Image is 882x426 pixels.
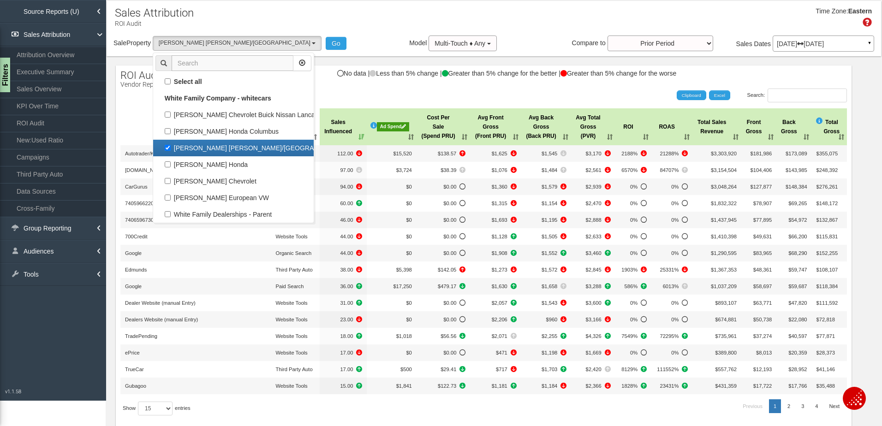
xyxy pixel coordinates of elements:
[421,282,466,291] span: -110.23
[620,331,647,341] span: +4487%
[275,284,304,289] span: Paid Search
[115,16,194,28] p: ROI Audit
[275,383,307,389] span: Website Tools
[656,331,688,341] span: +50110%
[475,298,516,308] span: +622
[406,201,411,206] span: $0
[165,78,171,84] input: Select all
[475,232,516,241] span: +75
[715,350,737,355] span: $389,800
[786,167,807,173] span: $143,985
[711,217,737,223] span: $1,437,945
[324,248,362,258] span: -4.00
[651,108,692,145] th: ROAS: activate to sort column ascending
[711,184,737,189] span: $3,048,264
[865,38,874,53] a: ▼
[656,298,688,308] span: No Data to compare%
[324,282,362,291] span: +3.00
[576,232,610,241] span: -306
[153,173,314,189] a: [PERSON_NAME] Chevrolet
[788,383,807,389] span: $17,766
[816,383,835,389] span: $35,488
[435,40,485,47] span: Multi-Touch ♦ Any
[113,39,126,47] span: Sale
[677,90,706,101] a: Clipboard
[324,215,362,225] span: -5.00
[421,381,466,390] span: -44.63
[620,348,647,357] span: No Data to compare%
[526,182,566,191] span: -80
[576,381,610,390] span: -190
[620,248,647,258] span: No Data to compare%
[715,333,737,339] span: $735,961
[576,331,610,341] span: +285
[400,367,412,372] span: $500
[797,399,809,413] a: 3
[120,81,162,88] p: Vendor Report
[753,284,772,289] span: $58,697
[123,402,191,415] label: Show entries
[816,367,835,372] span: $41,146
[816,217,838,223] span: $132,867
[475,315,516,324] span: +314
[715,383,737,389] span: $431,359
[751,151,772,156] span: $181,986
[526,315,566,324] span: -860
[396,267,412,272] span: $5,398
[768,89,847,102] input: Search:
[153,156,314,173] a: [PERSON_NAME] Honda
[421,182,466,191] span: No Data to compare
[324,232,362,241] span: -22.00
[475,248,516,258] span: +818
[620,232,647,241] span: No Data to compare%
[816,250,838,256] span: $152,255
[620,215,647,225] span: No Data to compare%
[769,399,781,413] a: 1
[788,250,807,256] span: $68,290
[753,201,772,206] span: $78,907
[714,93,725,98] span: Excel
[656,232,688,241] span: No Data to compare%
[125,317,198,322] span: Dealers Website (manual Entry)
[155,175,311,187] label: [PERSON_NAME] Chevrolet
[155,142,311,154] label: [PERSON_NAME] [PERSON_NAME]/[GEOGRAPHIC_DATA]
[692,108,741,145] th: Total SalesRevenue: activate to sort column ascending
[421,166,466,175] span: +1.52
[526,298,566,308] span: -265
[656,166,688,175] span: +3576%
[783,399,795,413] a: 2
[125,217,154,223] span: 7406596730
[620,298,647,308] span: No Data to compare%
[576,265,610,274] span: -396
[153,106,314,123] a: [PERSON_NAME] Chevrolet Buick Nissan Lancaster
[324,348,362,357] span: -4.00
[576,215,610,225] span: -2038
[159,40,310,46] span: [PERSON_NAME] [PERSON_NAME]/[GEOGRAPHIC_DATA]
[656,265,688,274] span: -5218%
[576,182,610,191] span: -886
[711,267,737,272] span: $1,367,353
[711,250,737,256] span: $1,290,595
[396,383,412,389] span: $1,841
[816,167,838,173] span: $248,392
[125,250,142,256] span: Google
[823,118,840,136] span: Total Gross
[526,282,566,291] span: +73
[736,40,752,47] span: Sales
[324,331,362,341] span: +3.00
[788,234,807,239] span: $66,200
[155,192,311,204] label: [PERSON_NAME] European VW
[475,381,516,390] span: +303
[421,248,466,258] span: No Data to compare
[275,300,307,306] span: Website Tools
[153,36,322,50] button: [PERSON_NAME] [PERSON_NAME]/[GEOGRAPHIC_DATA]
[620,265,647,274] span: -1359%
[324,298,362,308] span: +5.00
[788,201,807,206] span: $69,265
[788,284,807,289] span: $59,687
[816,284,838,289] span: $118,384
[475,149,516,158] span: -458
[711,234,737,239] span: $1,410,398
[324,199,362,208] span: +24.00
[120,108,271,145] th: : activate to sort column ascending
